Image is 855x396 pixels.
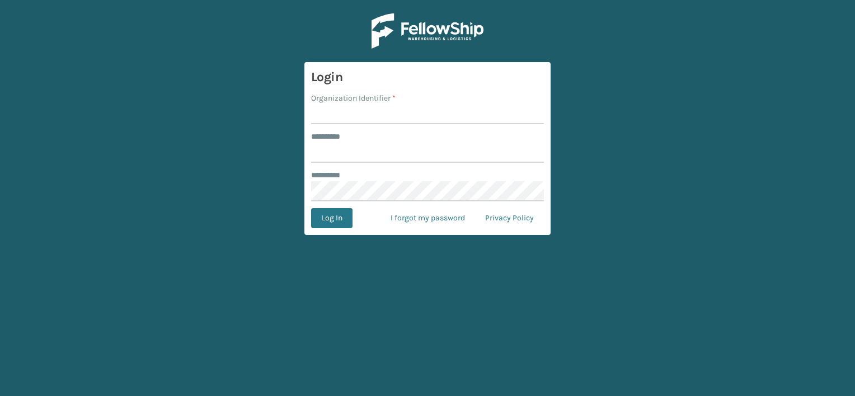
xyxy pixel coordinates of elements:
[311,208,353,228] button: Log In
[380,208,475,228] a: I forgot my password
[311,69,544,86] h3: Login
[311,92,396,104] label: Organization Identifier
[475,208,544,228] a: Privacy Policy
[372,13,483,49] img: Logo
